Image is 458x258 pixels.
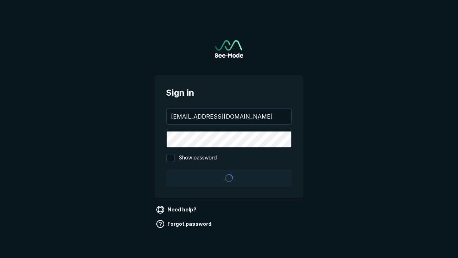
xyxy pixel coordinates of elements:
a: Forgot password [155,218,214,230]
input: your@email.com [167,109,291,124]
img: See-Mode Logo [215,40,243,58]
span: Show password [179,154,217,162]
a: Go to sign in [215,40,243,58]
a: Need help? [155,204,199,215]
span: Sign in [166,86,292,99]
